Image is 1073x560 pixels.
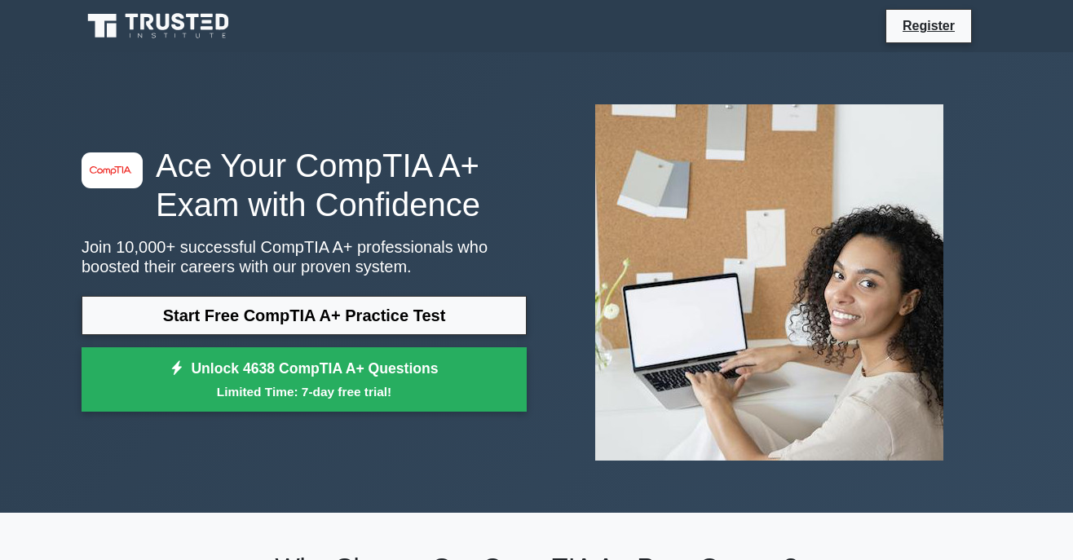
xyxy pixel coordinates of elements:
a: Register [893,15,965,36]
a: Unlock 4638 CompTIA A+ QuestionsLimited Time: 7-day free trial! [82,347,527,412]
p: Join 10,000+ successful CompTIA A+ professionals who boosted their careers with our proven system. [82,237,527,276]
h1: Ace Your CompTIA A+ Exam with Confidence [82,146,527,224]
small: Limited Time: 7-day free trial! [102,382,506,401]
a: Start Free CompTIA A+ Practice Test [82,296,527,335]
